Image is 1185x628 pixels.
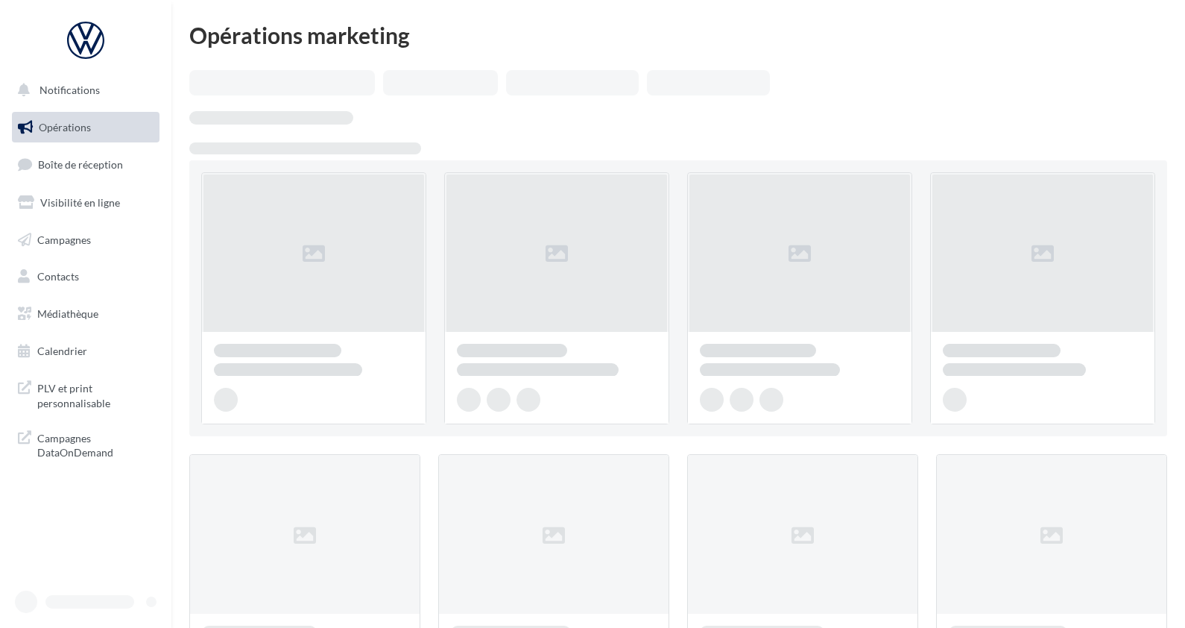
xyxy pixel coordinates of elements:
[38,158,123,171] span: Boîte de réception
[9,422,162,466] a: Campagnes DataOnDemand
[37,270,79,283] span: Contacts
[37,307,98,320] span: Médiathèque
[37,345,87,357] span: Calendrier
[9,298,162,330] a: Médiathèque
[9,261,162,292] a: Contacts
[40,196,120,209] span: Visibilité en ligne
[39,84,100,96] span: Notifications
[37,233,91,245] span: Campagnes
[9,372,162,416] a: PLV et print personnalisable
[9,336,162,367] a: Calendrier
[9,112,162,143] a: Opérations
[37,378,154,410] span: PLV et print personnalisable
[39,121,91,134] span: Opérations
[9,187,162,219] a: Visibilité en ligne
[189,24,1167,46] div: Opérations marketing
[37,428,154,460] span: Campagnes DataOnDemand
[9,224,162,256] a: Campagnes
[9,148,162,180] a: Boîte de réception
[9,75,157,106] button: Notifications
